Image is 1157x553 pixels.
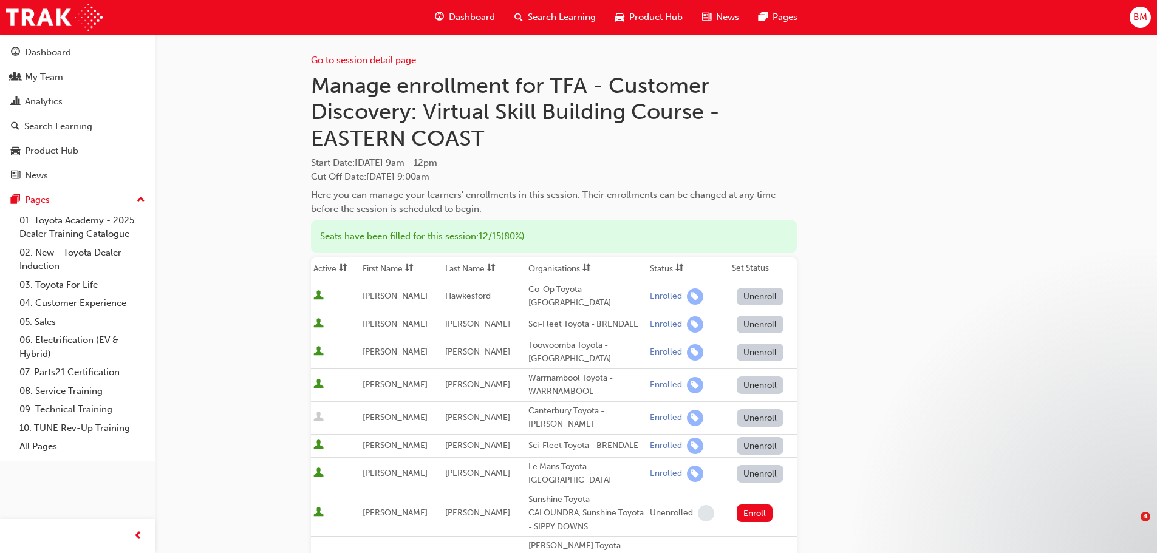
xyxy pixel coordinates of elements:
div: Enrolled [650,319,682,330]
span: chart-icon [11,97,20,107]
span: User is active [313,346,324,358]
button: Unenroll [737,344,784,361]
span: up-icon [137,192,145,208]
button: Unenroll [737,465,784,483]
span: learningRecordVerb_ENROLL-icon [687,316,703,333]
div: Toowoomba Toyota - [GEOGRAPHIC_DATA] [528,339,645,366]
span: pages-icon [759,10,768,25]
a: Dashboard [5,41,150,64]
a: 09. Technical Training [15,400,150,419]
div: Unenrolled [650,507,693,519]
span: [PERSON_NAME] [445,319,510,329]
a: car-iconProduct Hub [606,5,692,30]
div: Search Learning [24,120,92,134]
span: [PERSON_NAME] [445,379,510,390]
span: sorting-icon [582,263,591,274]
th: Toggle SortBy [311,257,360,280]
img: Trak [6,4,103,31]
th: Set Status [729,257,797,280]
div: Co-Op Toyota - [GEOGRAPHIC_DATA] [528,283,645,310]
span: News [716,10,739,24]
button: Unenroll [737,288,784,305]
a: 08. Service Training [15,382,150,401]
button: Unenroll [737,409,784,427]
span: sorting-icon [405,263,414,274]
div: Pages [25,193,50,207]
span: learningRecordVerb_ENROLL-icon [687,438,703,454]
span: User is active [313,379,324,391]
div: Product Hub [25,144,78,158]
span: pages-icon [11,195,20,206]
a: 01. Toyota Academy - 2025 Dealer Training Catalogue [15,211,150,243]
span: learningRecordVerb_ENROLL-icon [687,344,703,361]
span: 4 [1141,512,1150,521]
a: 02. New - Toyota Dealer Induction [15,243,150,276]
span: prev-icon [134,529,143,544]
span: learningRecordVerb_NONE-icon [698,505,714,521]
span: sorting-icon [487,263,496,274]
span: Search Learning [528,10,596,24]
span: User is inactive [313,412,324,424]
div: Sci-Fleet Toyota - BRENDALE [528,317,645,331]
button: BM [1130,7,1151,28]
span: Pages [773,10,797,24]
button: Pages [5,189,150,211]
div: Enrolled [650,412,682,424]
button: Enroll [737,504,773,522]
div: Enrolled [650,347,682,358]
a: My Team [5,66,150,89]
div: Sunshine Toyota - CALOUNDRA, Sunshine Toyota - SIPPY DOWNS [528,493,645,534]
span: Hawkesford [445,291,491,301]
span: [PERSON_NAME] [363,412,428,422]
div: News [25,169,48,183]
button: Unenroll [737,376,784,394]
div: Le Mans Toyota - [GEOGRAPHIC_DATA] [528,460,645,487]
button: DashboardMy TeamAnalyticsSearch LearningProduct HubNews [5,39,150,189]
span: [DATE] 9am - 12pm [355,157,437,168]
div: Enrolled [650,468,682,480]
span: learningRecordVerb_ENROLL-icon [687,410,703,426]
span: Dashboard [449,10,495,24]
span: learningRecordVerb_ENROLL-icon [687,288,703,305]
div: Dashboard [25,46,71,59]
a: 07. Parts21 Certification [15,363,150,382]
th: Toggle SortBy [360,257,443,280]
a: news-iconNews [692,5,749,30]
span: search-icon [514,10,523,25]
button: Unenroll [737,316,784,333]
span: Start Date : [311,156,797,170]
span: User is active [313,290,324,302]
th: Toggle SortBy [526,257,647,280]
span: sorting-icon [339,263,347,274]
th: Toggle SortBy [443,257,525,280]
span: guage-icon [11,47,20,58]
span: BM [1133,10,1147,24]
span: User is active [313,467,324,480]
a: 05. Sales [15,313,150,331]
span: people-icon [11,72,20,83]
a: Go to session detail page [311,55,416,66]
span: Cut Off Date : [DATE] 9:00am [311,171,429,182]
div: Here you can manage your learners' enrollments in this session. Their enrollments can be changed ... [311,188,797,215]
span: search-icon [11,121,19,132]
span: [PERSON_NAME] [445,347,510,357]
a: Search Learning [5,115,150,138]
a: 10. TUNE Rev-Up Training [15,419,150,438]
span: [PERSON_NAME] [445,507,510,518]
span: learningRecordVerb_ENROLL-icon [687,466,703,482]
span: [PERSON_NAME] [363,347,428,357]
a: 03. Toyota For Life [15,276,150,294]
span: [PERSON_NAME] [363,507,428,518]
span: car-icon [11,146,20,157]
span: User is active [313,318,324,330]
span: [PERSON_NAME] [445,440,510,450]
span: news-icon [11,171,20,182]
span: guage-icon [435,10,444,25]
a: 04. Customer Experience [15,294,150,313]
th: Toggle SortBy [647,257,729,280]
a: All Pages [15,437,150,456]
span: [PERSON_NAME] [363,319,428,329]
a: pages-iconPages [749,5,807,30]
span: [PERSON_NAME] [363,440,428,450]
